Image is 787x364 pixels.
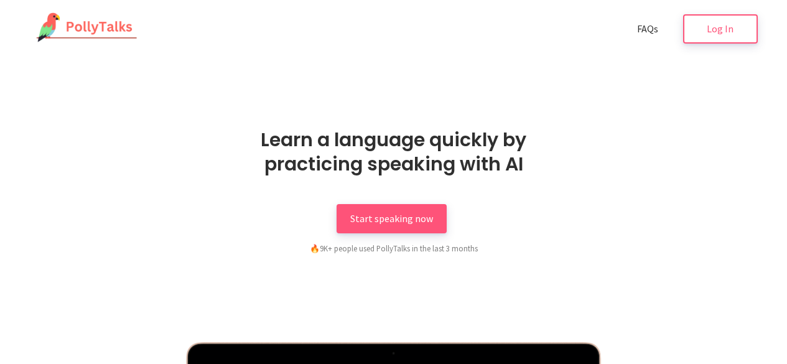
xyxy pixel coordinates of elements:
a: Start speaking now [337,204,447,233]
span: fire [310,243,320,253]
h1: Learn a language quickly by practicing speaking with AI [223,128,565,176]
span: FAQs [637,22,658,35]
div: 9K+ people used PollyTalks in the last 3 months [244,242,543,254]
img: PollyTalks Logo [30,12,138,44]
a: Log In [683,14,758,44]
span: Log In [707,22,733,35]
a: FAQs [623,14,672,44]
span: Start speaking now [350,212,433,225]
